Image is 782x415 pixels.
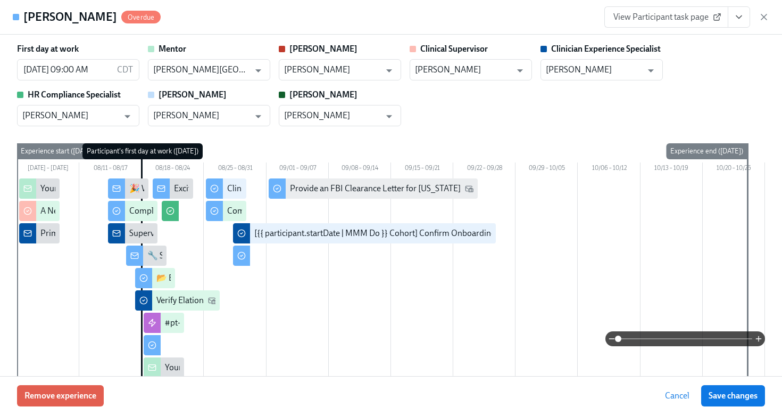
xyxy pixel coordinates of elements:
[159,44,186,54] strong: Mentor
[40,205,147,217] div: A New Hire is Cleared to Start
[121,13,161,21] span: Overdue
[728,6,750,28] button: View task page
[658,385,697,406] button: Cancel
[551,44,661,54] strong: Clinician Experience Specialist
[381,108,397,125] button: Open
[254,227,538,239] div: [{{ participant.startDate | MMM Do }} Cohort] Confirm Onboarding Completed
[227,205,347,217] div: Compliance Onboarding: Week 2
[643,62,659,79] button: Open
[156,272,240,284] div: 📂 Elation (EHR) Setup
[289,89,357,100] strong: [PERSON_NAME]
[129,205,240,217] div: Complete our Welcome Survey
[250,108,267,125] button: Open
[604,6,728,28] a: View Participant task page
[147,250,249,262] div: 🔧 Set Up Core Applications
[24,390,96,401] span: Remove experience
[703,162,765,176] div: 10/20 – 10/26
[381,62,397,79] button: Open
[227,183,330,194] div: Clinical Onboarding: Week 2
[515,162,578,176] div: 09/29 – 10/05
[17,43,79,55] label: First day at work
[156,295,204,306] div: Verify Elation
[666,143,747,159] div: Experience end ([DATE])
[165,317,255,329] div: #pt-onboarding-support
[391,162,453,176] div: 09/15 – 09/21
[640,162,703,176] div: 10/13 – 10/19
[701,385,765,406] button: Save changes
[17,162,79,176] div: [DATE] – [DATE]
[129,183,241,194] div: 🎉 Welcome to Charlie Health!
[129,227,210,239] div: Supervisor confirmed!
[40,183,209,194] div: Your new mentee is about to start onboarding!
[40,227,165,239] div: Primary Therapists cleared to start
[208,296,217,305] svg: Work Email
[82,143,203,159] div: Participant's first day at work ([DATE])
[165,362,301,373] div: Your New Mentee has started [DATE]!
[17,385,104,406] button: Remove experience
[28,89,121,100] strong: HR Compliance Specialist
[250,62,267,79] button: Open
[465,184,473,193] svg: Work Email
[117,64,133,76] p: CDT
[204,162,266,176] div: 08/25 – 08/31
[512,62,528,79] button: Open
[578,162,640,176] div: 10/06 – 10/12
[174,183,359,194] div: Excited to Connect – Your Mentor at Charlie Health!
[289,44,357,54] strong: [PERSON_NAME]
[420,44,488,54] strong: Clinical Supervisor
[453,162,515,176] div: 09/22 – 09/28
[267,162,329,176] div: 09/01 – 09/07
[23,9,117,25] h4: [PERSON_NAME]
[709,390,758,401] span: Save changes
[613,12,719,22] span: View Participant task page
[159,89,227,100] strong: [PERSON_NAME]
[119,108,136,125] button: Open
[142,162,204,176] div: 08/18 – 08/24
[290,183,461,194] div: Provide an FBI Clearance Letter for [US_STATE]
[79,162,142,176] div: 08/11 – 08/17
[665,390,689,401] span: Cancel
[329,162,391,176] div: 09/08 – 09/14
[16,143,100,159] div: Experience start ([DATE])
